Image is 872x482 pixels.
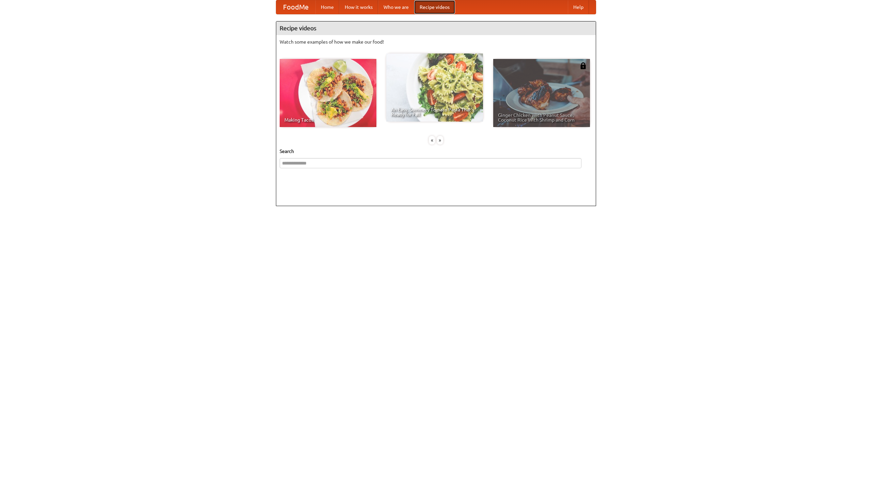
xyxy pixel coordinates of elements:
a: Home [315,0,339,14]
img: 483408.png [580,62,587,69]
p: Watch some examples of how we make our food! [280,38,592,45]
h5: Search [280,148,592,155]
div: « [429,136,435,144]
h4: Recipe videos [276,21,596,35]
a: Making Tacos [280,59,376,127]
a: Help [568,0,589,14]
div: » [437,136,443,144]
span: Making Tacos [284,118,372,122]
a: Recipe videos [414,0,455,14]
a: Who we are [378,0,414,14]
a: How it works [339,0,378,14]
a: FoodMe [276,0,315,14]
a: An Easy, Summery Tomato Pasta That's Ready for Fall [386,53,483,122]
span: An Easy, Summery Tomato Pasta That's Ready for Fall [391,107,478,117]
